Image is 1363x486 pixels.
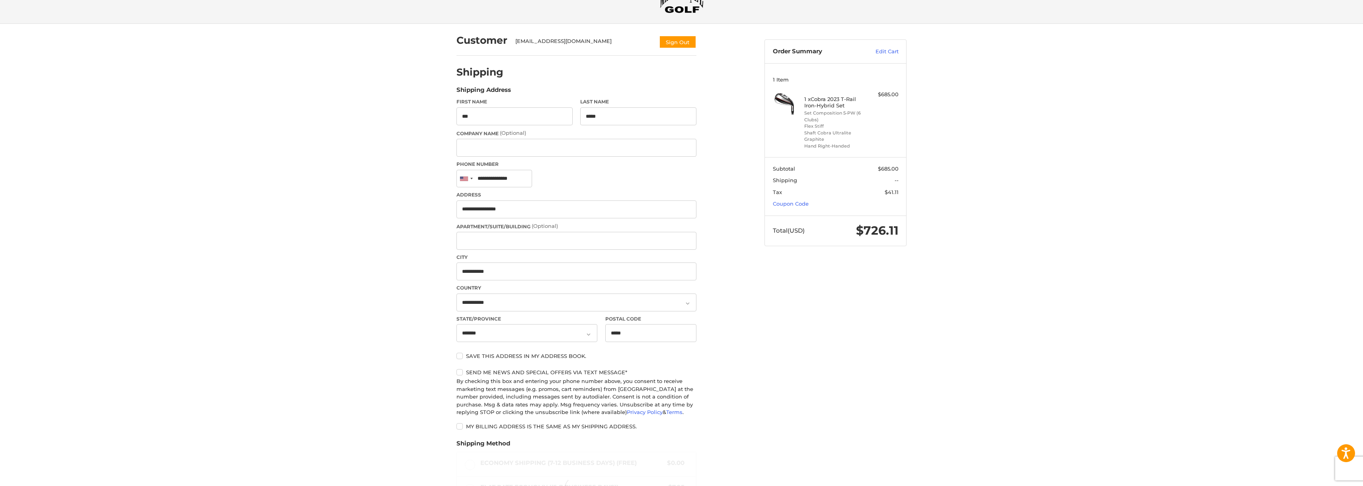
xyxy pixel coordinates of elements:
label: Company Name [456,129,696,137]
label: Apartment/Suite/Building [456,222,696,230]
span: $41.11 [885,189,899,195]
li: Shaft Cobra Ultralite Graphite [804,130,865,143]
span: $685.00 [878,165,899,172]
h4: 1 x Cobra 2023 T-Rail Iron-Hybrid Set [804,96,865,109]
li: Hand Right-Handed [804,143,865,150]
button: Sign Out [659,35,696,49]
a: Privacy Policy [627,409,663,415]
div: $685.00 [867,91,899,99]
small: (Optional) [532,223,558,229]
h3: Order Summary [773,48,858,56]
label: Save this address in my address book. [456,353,696,359]
label: My billing address is the same as my shipping address. [456,423,696,430]
a: Coupon Code [773,200,809,207]
span: Shipping [773,177,797,183]
span: Subtotal [773,165,795,172]
small: (Optional) [500,130,526,136]
span: -- [895,177,899,183]
li: Set Composition 5-PW (6 Clubs) [804,110,865,123]
h3: 1 Item [773,76,899,83]
label: First Name [456,98,573,105]
label: Address [456,191,696,198]
span: Total (USD) [773,227,805,234]
a: Terms [666,409,682,415]
li: Flex Stiff [804,123,865,130]
a: Edit Cart [858,48,899,56]
div: [EMAIL_ADDRESS][DOMAIN_NAME] [515,37,651,49]
div: United States: +1 [457,170,475,187]
div: By checking this box and entering your phone number above, you consent to receive marketing text ... [456,377,696,416]
label: City [456,254,696,261]
label: Postal Code [605,315,697,323]
label: Send me news and special offers via text message* [456,369,696,375]
h2: Customer [456,34,507,47]
span: $726.11 [856,223,899,238]
label: State/Province [456,315,597,323]
h2: Shipping [456,66,503,78]
label: Country [456,284,696,292]
label: Last Name [580,98,696,105]
label: Phone Number [456,161,696,168]
legend: Shipping Method [456,439,510,452]
legend: Shipping Address [456,86,511,98]
iframe: Google Customer Reviews [1297,465,1363,486]
span: Tax [773,189,782,195]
